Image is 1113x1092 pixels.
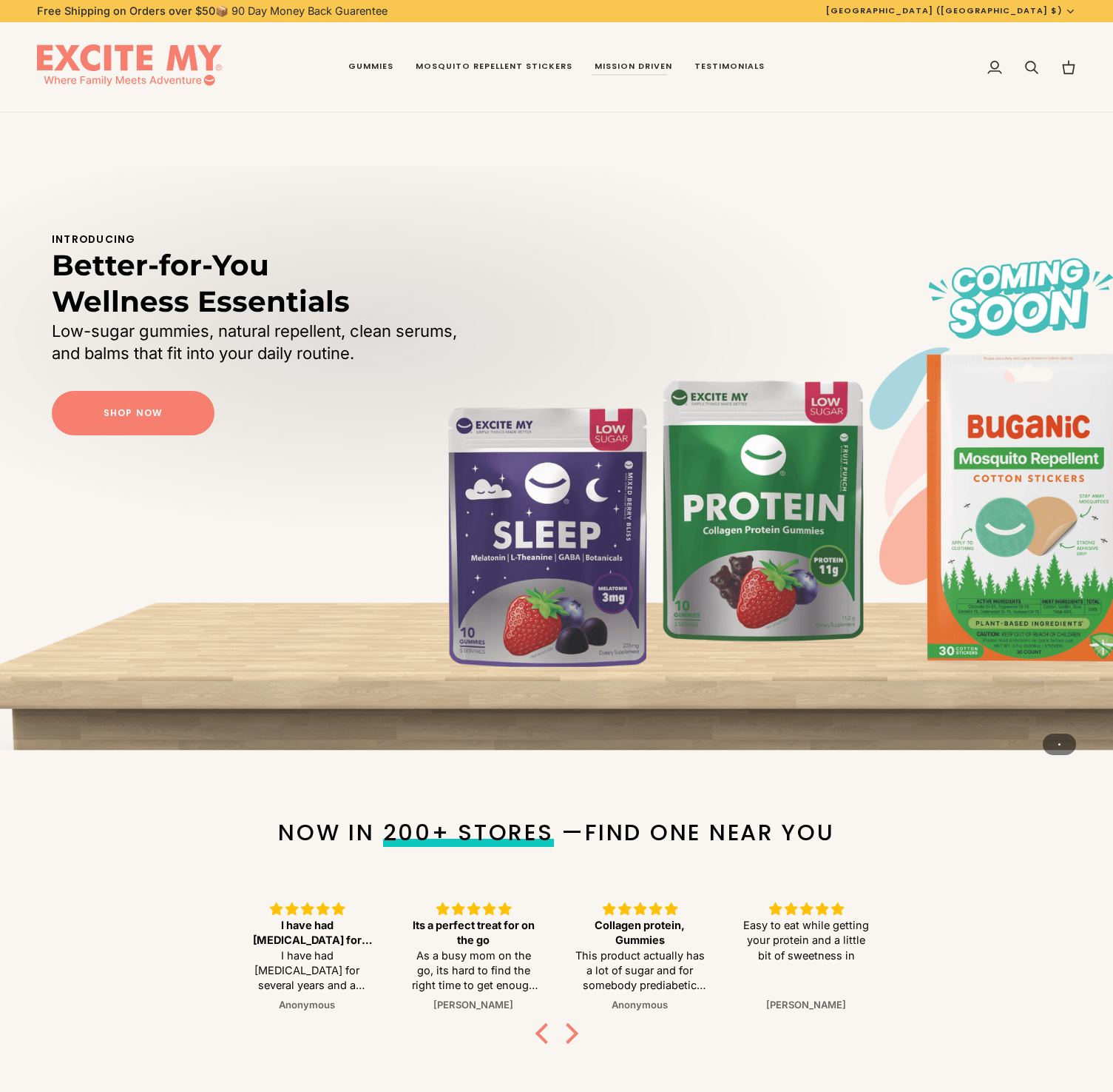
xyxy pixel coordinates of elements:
p: This product actually has a lot of sugar and for somebody prediabetic like myself I have to watch... [575,948,706,994]
a: Shop Now [52,391,214,435]
a: Mission Driven [583,22,683,113]
div: [PERSON_NAME] [741,1000,872,1011]
a: Testimonials [683,22,776,113]
button: [GEOGRAPHIC_DATA] ([GEOGRAPHIC_DATA] $) [815,4,1087,17]
span: near [709,817,774,848]
div: 5 stars [575,900,706,918]
strong: Free Shipping on Orders over $50 [37,4,215,17]
div: Anonymous [575,1000,706,1011]
p: I have had [MEDICAL_DATA] for several years and a variety of treatments. including surgery. It he... [242,948,373,994]
span: you [782,817,834,848]
span: stores [458,817,553,848]
span: Testimonials [694,61,765,73]
div: 5 stars [408,900,539,918]
span: Mission Driven [595,61,672,73]
a: Gummies [337,22,405,113]
div: Its a perfect treat for on the go [408,918,539,948]
span: 200+ [383,817,450,848]
span: Now [278,817,340,848]
span: —find [561,817,642,848]
button: View slide 1 [1058,743,1060,746]
span: Mosquito Repellent Stickers [416,61,572,73]
div: Collagen protein, Gummies [575,918,706,948]
p: As a busy mom on the go, its hard to find the right time to get enough supplements in the day. I ... [408,948,539,994]
div: [PERSON_NAME] [408,1000,539,1011]
p: 📦 90 Day Money Back Guarentee [37,3,388,19]
img: EXCITE MY® [37,44,222,90]
span: Gummies [348,61,393,73]
div: Anonymous [242,1000,373,1011]
div: 5 stars [741,900,872,918]
div: 5 stars [242,900,373,918]
div: I have had [MEDICAL_DATA] for several years and a variety of treatments [242,918,373,948]
span: in [348,817,374,848]
p: Easy to eat while getting your protein and a little bit of sweetness in [741,918,872,963]
a: Mosquito Repellent Stickers [405,22,583,113]
span: one [650,817,701,848]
